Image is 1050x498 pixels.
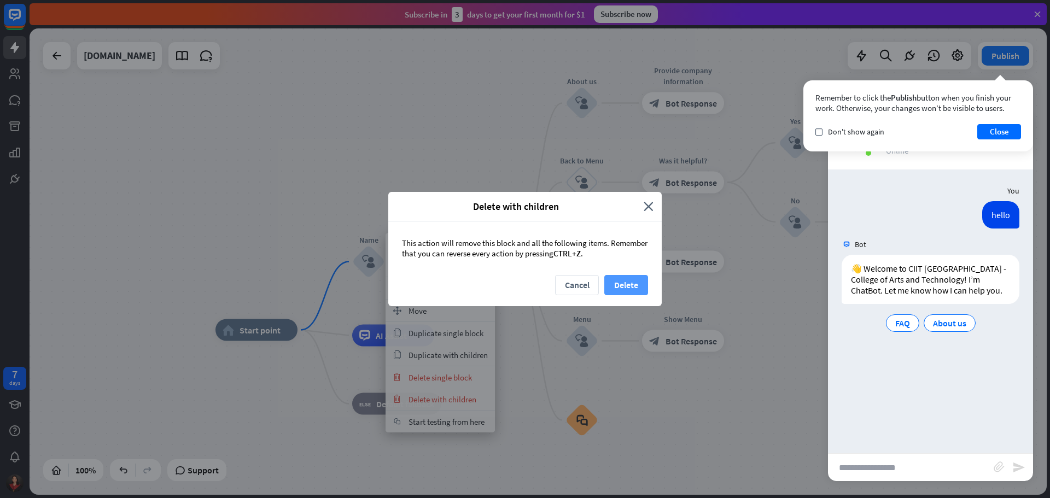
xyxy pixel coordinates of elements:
[396,200,635,213] span: Delete with children
[555,275,599,295] button: Cancel
[1012,461,1025,474] i: send
[855,239,866,249] span: Bot
[9,4,42,37] button: Open LiveChat chat widget
[933,318,966,329] span: About us
[842,255,1019,304] div: 👋 Welcome to CIIT [GEOGRAPHIC_DATA] - College of Arts and Technology! I’m ChatBot. Let me know ho...
[891,92,917,103] span: Publish
[604,275,648,295] button: Delete
[1007,186,1019,196] span: You
[895,318,910,329] span: FAQ
[815,92,1021,113] div: Remember to click the button when you finish your work. Otherwise, your changes won’t be visible ...
[994,461,1005,472] i: block_attachment
[977,124,1021,139] button: Close
[553,248,581,259] span: CTRL+Z
[644,200,654,213] i: close
[828,127,884,137] span: Don't show again
[982,201,1019,229] div: hello
[388,221,662,275] div: This action will remove this block and all the following items. Remember that you can reverse eve...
